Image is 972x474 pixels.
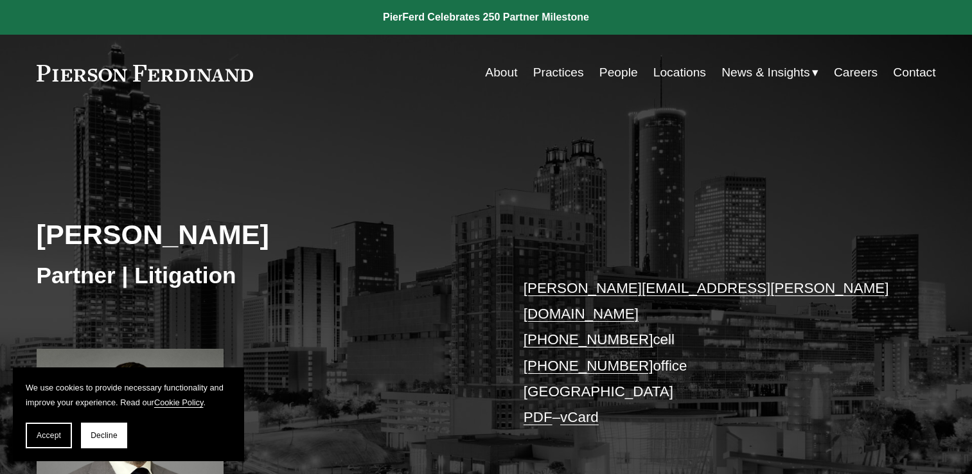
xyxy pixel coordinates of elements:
a: Locations [653,60,706,85]
a: [PHONE_NUMBER] [524,358,653,374]
a: Cookie Policy [154,398,204,407]
a: [PERSON_NAME][EMAIL_ADDRESS][PERSON_NAME][DOMAIN_NAME] [524,280,889,322]
button: Decline [81,423,127,448]
a: Careers [834,60,878,85]
section: Cookie banner [13,367,244,461]
a: About [485,60,517,85]
button: Accept [26,423,72,448]
span: News & Insights [721,62,810,84]
a: People [599,60,638,85]
span: Accept [37,431,61,440]
span: Decline [91,431,118,440]
a: Contact [893,60,935,85]
a: PDF [524,409,552,425]
a: [PHONE_NUMBER] [524,331,653,347]
h3: Partner | Litigation [37,261,486,290]
h2: [PERSON_NAME] [37,218,486,251]
a: vCard [560,409,599,425]
a: folder dropdown [721,60,818,85]
p: We use cookies to provide necessary functionality and improve your experience. Read our . [26,380,231,410]
a: Practices [533,60,584,85]
p: cell office [GEOGRAPHIC_DATA] – [524,276,898,431]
